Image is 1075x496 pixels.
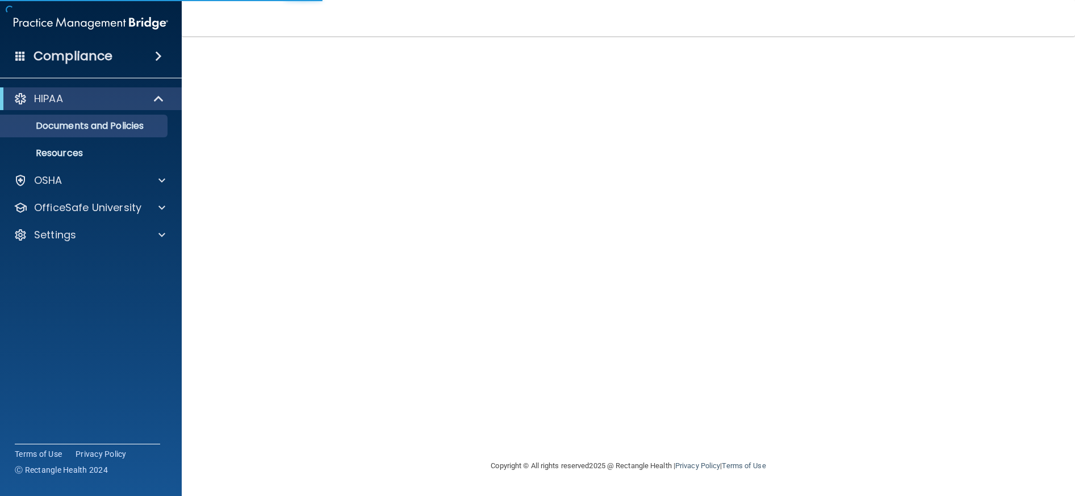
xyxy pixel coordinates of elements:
a: OfficeSafe University [14,201,165,215]
p: OSHA [34,174,62,187]
a: Privacy Policy [675,461,720,470]
img: PMB logo [14,12,168,35]
p: Documents and Policies [7,120,162,132]
a: Settings [14,228,165,242]
h4: Compliance [34,48,112,64]
div: Copyright © All rights reserved 2025 @ Rectangle Health | | [421,448,836,484]
a: HIPAA [14,92,165,106]
a: Terms of Use [15,448,62,460]
p: Settings [34,228,76,242]
p: OfficeSafe University [34,201,141,215]
span: Ⓒ Rectangle Health 2024 [15,464,108,476]
a: Terms of Use [722,461,766,470]
p: Resources [7,148,162,159]
a: Privacy Policy [76,448,127,460]
a: OSHA [14,174,165,187]
p: HIPAA [34,92,63,106]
